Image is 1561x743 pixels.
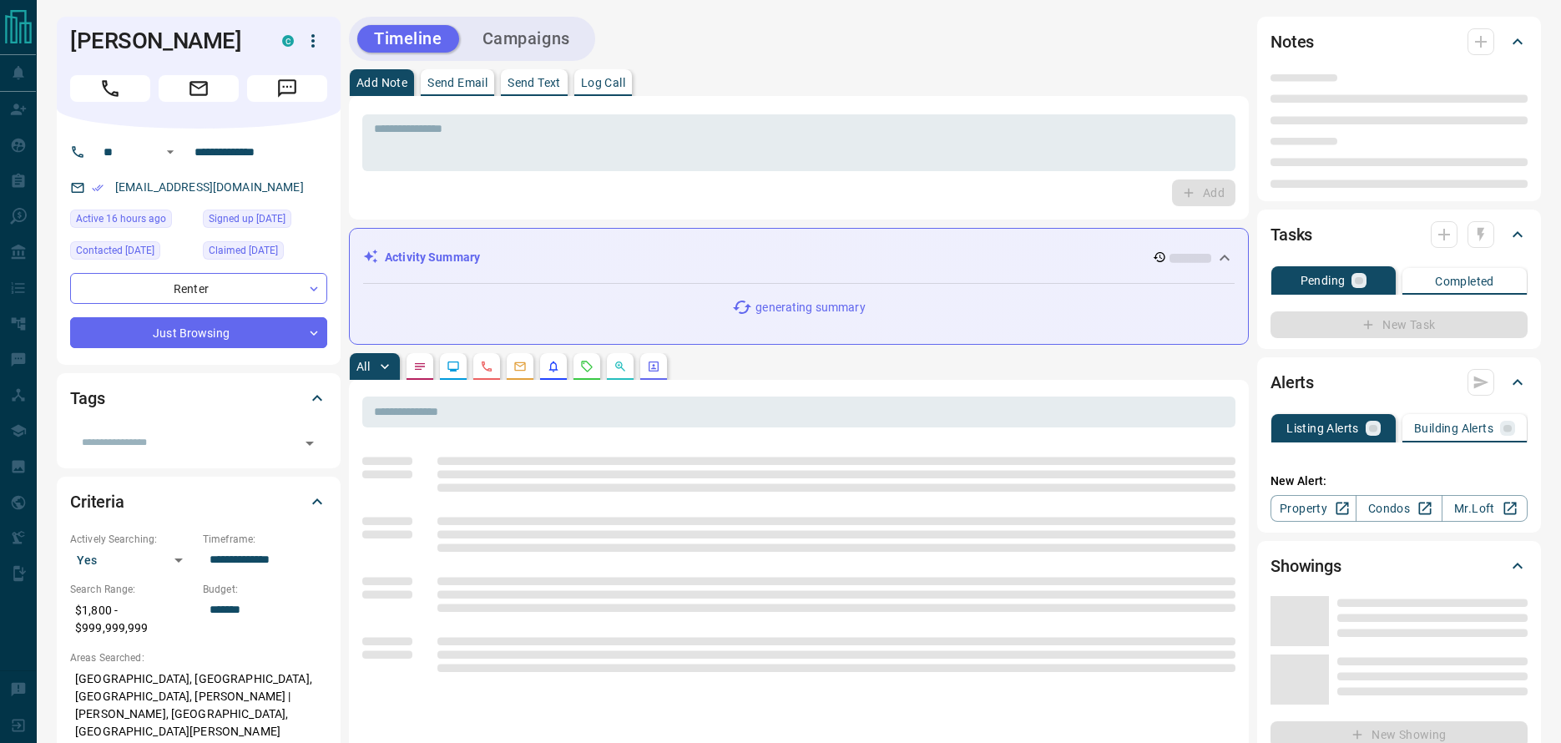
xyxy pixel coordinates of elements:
svg: Listing Alerts [547,360,560,373]
div: Alerts [1271,362,1528,402]
a: Mr.Loft [1442,495,1528,522]
a: [EMAIL_ADDRESS][DOMAIN_NAME] [115,180,304,194]
p: Areas Searched: [70,650,327,665]
button: Open [160,142,180,162]
div: Sat Jul 26 2025 [70,241,194,265]
p: Send Text [508,77,561,88]
div: Tags [70,378,327,418]
div: Renter [70,273,327,304]
p: Add Note [356,77,407,88]
span: Message [247,75,327,102]
h2: Tasks [1271,221,1312,248]
svg: Calls [480,360,493,373]
svg: Notes [413,360,427,373]
p: Log Call [581,77,625,88]
div: Wed Jul 02 2025 [203,241,327,265]
h2: Alerts [1271,369,1314,396]
svg: Opportunities [614,360,627,373]
svg: Agent Actions [647,360,660,373]
span: Active 16 hours ago [76,210,166,227]
svg: Email Verified [92,182,104,194]
button: Campaigns [466,25,587,53]
a: Property [1271,495,1356,522]
span: Signed up [DATE] [209,210,285,227]
p: $1,800 - $999,999,999 [70,597,194,642]
p: Listing Alerts [1286,422,1359,434]
p: Timeframe: [203,532,327,547]
p: Activity Summary [385,249,480,266]
p: Building Alerts [1414,422,1493,434]
p: Search Range: [70,582,194,597]
p: All [356,361,370,372]
span: Contacted [DATE] [76,242,154,259]
h2: Tags [70,385,104,412]
span: Claimed [DATE] [209,242,278,259]
button: Timeline [357,25,459,53]
div: Just Browsing [70,317,327,348]
p: Completed [1435,275,1494,287]
svg: Lead Browsing Activity [447,360,460,373]
svg: Emails [513,360,527,373]
h2: Criteria [70,488,124,515]
h2: Notes [1271,28,1314,55]
div: Notes [1271,22,1528,62]
p: Budget: [203,582,327,597]
span: Email [159,75,239,102]
svg: Requests [580,360,594,373]
p: Send Email [427,77,487,88]
div: Tasks [1271,215,1528,255]
div: Sat Mar 30 2024 [203,210,327,233]
h2: Showings [1271,553,1341,579]
div: Sun Oct 12 2025 [70,210,194,233]
p: Pending [1301,275,1346,286]
p: generating summary [755,299,865,316]
p: Actively Searching: [70,532,194,547]
a: Condos [1356,495,1442,522]
button: Open [298,432,321,455]
div: Yes [70,547,194,574]
span: Call [70,75,150,102]
div: Showings [1271,546,1528,586]
h1: [PERSON_NAME] [70,28,257,54]
div: Activity Summary [363,242,1235,273]
p: New Alert: [1271,473,1528,490]
div: Criteria [70,482,327,522]
div: condos.ca [282,35,294,47]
